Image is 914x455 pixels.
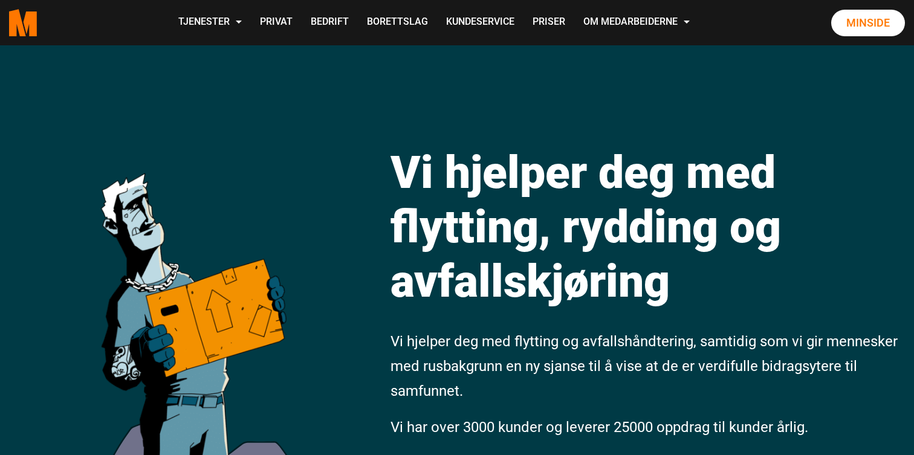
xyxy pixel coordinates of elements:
a: Om Medarbeiderne [574,1,699,44]
a: Privat [251,1,302,44]
a: Bedrift [302,1,358,44]
span: Vi har over 3000 kunder og leverer 25000 oppdrag til kunder årlig. [391,419,808,436]
a: Priser [523,1,574,44]
a: Borettslag [358,1,437,44]
a: Tjenester [169,1,251,44]
h1: Vi hjelper deg med flytting, rydding og avfallskjøring [391,145,901,308]
span: Vi hjelper deg med flytting og avfallshåndtering, samtidig som vi gir mennesker med rusbakgrunn e... [391,333,898,399]
a: Minside [831,10,905,36]
a: Kundeservice [437,1,523,44]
